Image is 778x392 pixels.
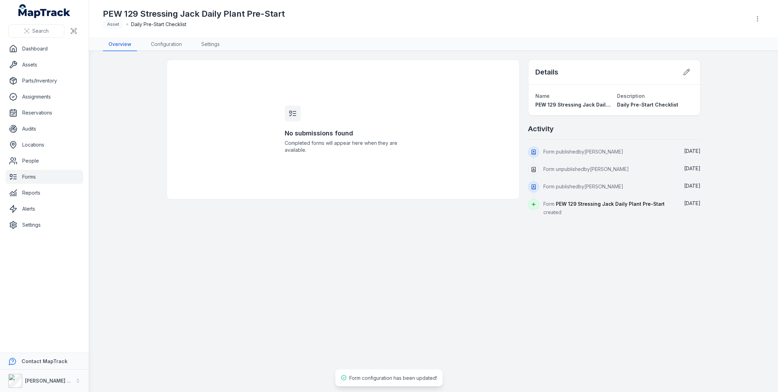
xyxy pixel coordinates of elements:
[285,140,402,154] span: Completed forms will appear here when they are available.
[131,21,186,28] span: Daily Pre-Start Checklist
[18,4,71,18] a: MapTrack
[349,375,437,381] span: Form configuration has been updated!
[543,149,623,155] span: Form published by [PERSON_NAME]
[6,218,83,232] a: Settings
[684,165,700,171] span: [DATE]
[8,24,64,38] button: Search
[684,200,700,206] span: [DATE]
[285,128,402,138] h3: No submissions found
[528,124,554,134] h2: Activity
[617,93,645,99] span: Description
[535,93,550,99] span: Name
[684,183,700,189] time: 25/09/2025, 12:58:46 pm
[535,102,647,108] span: PEW 129 Stressing Jack Daily Plant Pre-Start
[32,28,49,34] span: Search
[543,183,623,189] span: Form published by [PERSON_NAME]
[6,138,83,152] a: Locations
[684,148,700,154] span: [DATE]
[6,106,83,120] a: Reservations
[684,165,700,171] time: 26/09/2025, 11:26:47 am
[684,183,700,189] span: [DATE]
[617,102,678,108] span: Daily Pre-Start Checklist
[103,8,285,19] h1: PEW 129 Stressing Jack Daily Plant Pre-Start
[684,200,700,206] time: 25/09/2025, 8:55:02 am
[6,186,83,200] a: Reports
[535,67,558,77] h2: Details
[145,38,187,51] a: Configuration
[6,202,83,216] a: Alerts
[103,38,137,51] a: Overview
[6,170,83,184] a: Forms
[25,378,114,384] strong: [PERSON_NAME] Asset Maintenance
[6,122,83,136] a: Audits
[543,201,665,215] span: Form created
[196,38,225,51] a: Settings
[6,42,83,56] a: Dashboard
[6,74,83,88] a: Parts/Inventory
[684,148,700,154] time: 26/09/2025, 11:27:23 am
[543,166,629,172] span: Form unpublished by [PERSON_NAME]
[556,201,665,207] span: PEW 129 Stressing Jack Daily Plant Pre-Start
[6,58,83,72] a: Assets
[22,358,67,364] strong: Contact MapTrack
[6,154,83,168] a: People
[6,90,83,104] a: Assignments
[103,19,123,29] div: Asset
